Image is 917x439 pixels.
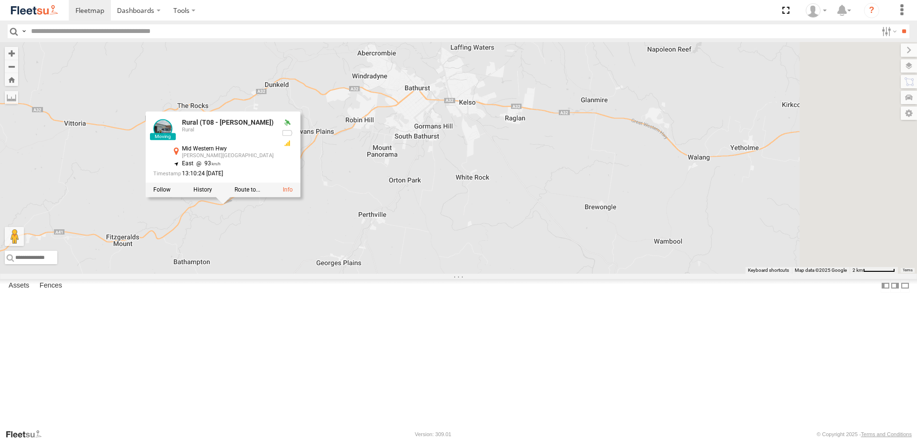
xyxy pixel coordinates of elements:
[4,279,34,292] label: Assets
[281,139,293,147] div: GSM Signal = 3
[881,279,890,293] label: Dock Summary Table to the Left
[5,429,49,439] a: Visit our Website
[864,3,879,18] i: ?
[878,24,898,38] label: Search Filter Options
[281,129,293,137] div: No battery health information received from this device.
[281,119,293,127] div: Valid GPS Fix
[5,47,18,60] button: Zoom in
[802,3,830,18] div: Ken Manners
[5,73,18,86] button: Zoom Home
[153,171,274,177] div: Date/time of location update
[10,4,59,17] img: fleetsu-logo-horizontal.svg
[850,267,898,274] button: Map Scale: 2 km per 63 pixels
[182,153,274,159] div: [PERSON_NAME][GEOGRAPHIC_DATA]
[235,186,260,193] label: Route To Location
[748,267,789,274] button: Keyboard shortcuts
[193,160,221,167] span: 93
[193,186,212,193] label: View Asset History
[5,91,18,104] label: Measure
[900,279,910,293] label: Hide Summary Table
[817,431,912,437] div: © Copyright 2025 -
[182,127,274,133] div: Rural
[861,431,912,437] a: Terms and Conditions
[153,186,171,193] label: Realtime tracking of Asset
[5,227,24,246] button: Drag Pegman onto the map to open Street View
[182,119,274,126] div: Rural (T08 - [PERSON_NAME])
[415,431,451,437] div: Version: 309.01
[5,60,18,73] button: Zoom out
[795,268,847,273] span: Map data ©2025 Google
[853,268,863,273] span: 2 km
[20,24,28,38] label: Search Query
[35,279,67,292] label: Fences
[182,146,274,152] div: Mid Western Hwy
[901,107,917,120] label: Map Settings
[890,279,900,293] label: Dock Summary Table to the Right
[182,160,193,167] span: East
[283,186,293,193] a: View Asset Details
[903,268,913,272] a: Terms (opens in new tab)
